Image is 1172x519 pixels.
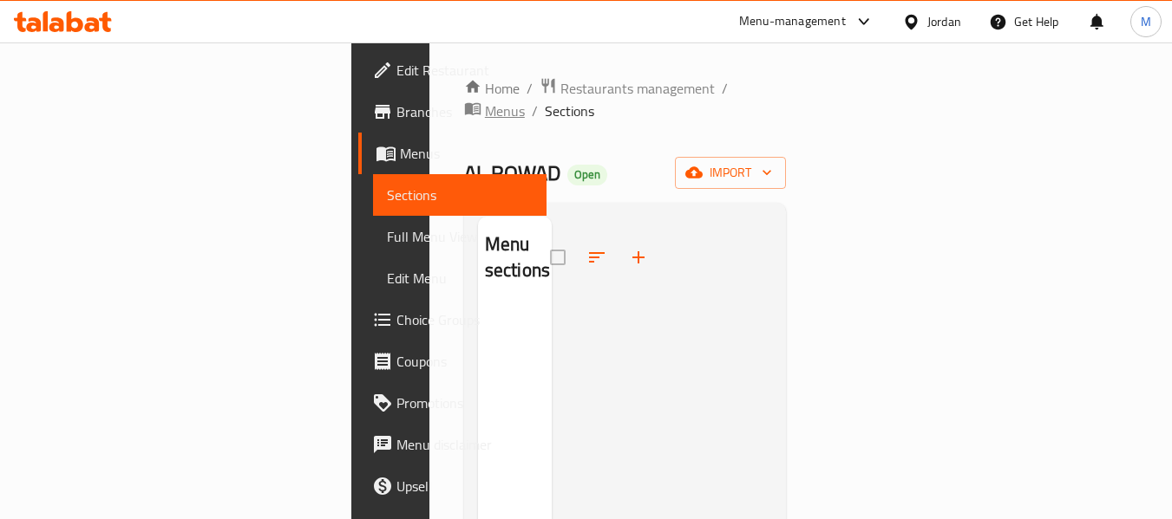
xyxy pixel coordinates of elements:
nav: Menu sections [478,299,552,313]
span: Edit Menu [387,268,534,289]
a: Restaurants management [540,77,715,100]
span: Edit Restaurant [396,60,534,81]
a: Sections [373,174,547,216]
span: AL ROWAD [464,153,560,192]
a: Menus [358,133,547,174]
div: Open [567,165,607,185]
div: Menu-management [739,11,846,32]
span: Sections [545,101,594,121]
span: M [1141,12,1151,31]
a: Coupons [358,341,547,382]
a: Full Menu View [373,216,547,257]
span: Upsell [396,476,534,496]
div: Jordan [927,12,961,31]
a: Promotions [358,382,547,424]
nav: breadcrumb [464,77,787,122]
a: Upsell [358,465,547,507]
a: Menu disclaimer [358,424,547,465]
a: Edit Menu [373,257,547,299]
span: Menus [400,143,534,164]
button: import [675,157,786,189]
span: Branches [396,101,534,122]
span: Menu disclaimer [396,434,534,455]
span: Coupons [396,351,534,372]
li: / [722,78,728,99]
button: Add section [618,237,659,278]
span: Promotions [396,392,534,413]
a: Edit Restaurant [358,49,547,91]
span: import [689,162,772,184]
span: Choice Groups [396,309,534,330]
span: Sections [387,185,534,205]
span: Restaurants management [560,78,715,99]
span: Open [567,167,607,182]
span: Full Menu View [387,226,534,247]
a: Choice Groups [358,299,547,341]
a: Branches [358,91,547,133]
